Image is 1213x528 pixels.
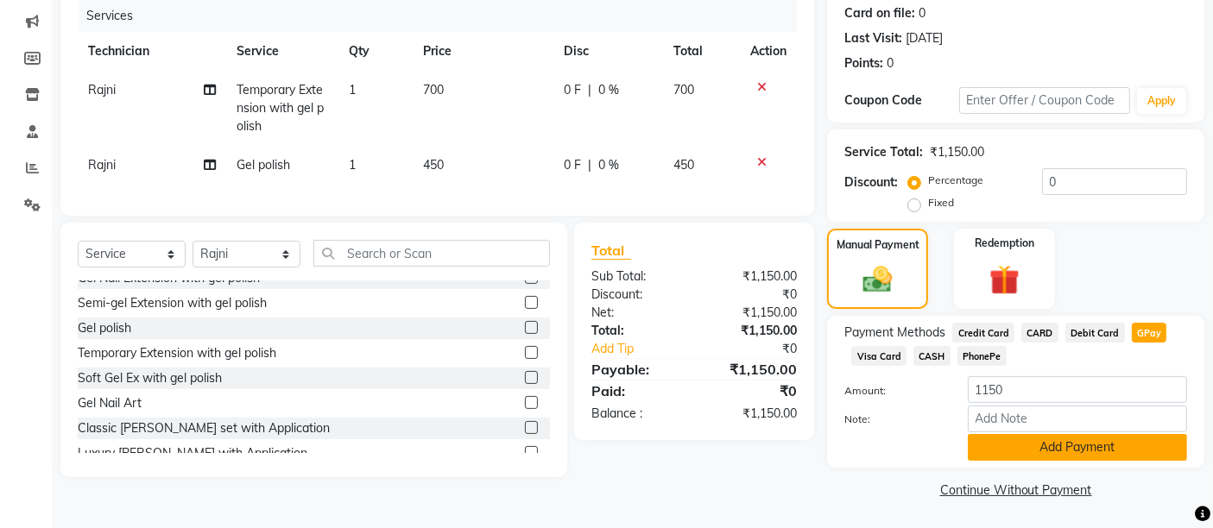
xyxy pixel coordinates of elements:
span: PhonePe [957,346,1007,366]
div: Total: [578,322,694,340]
div: Coupon Code [844,91,958,110]
div: Gel Nail Art [78,394,142,412]
span: Total [591,242,631,260]
div: ₹1,150.00 [694,267,810,286]
button: Add Payment [968,434,1187,461]
span: Visa Card [851,346,907,366]
div: Paid: [578,380,694,401]
span: | [588,156,591,174]
label: Redemption [975,236,1034,251]
th: Price [414,32,553,71]
div: ₹0 [694,380,810,401]
span: 0 F [564,156,581,174]
input: Amount [968,376,1187,403]
span: Payment Methods [844,324,945,342]
a: Continue Without Payment [831,481,1201,500]
div: ₹1,150.00 [694,322,810,340]
th: Qty [338,32,413,71]
div: Balance : [578,405,694,423]
span: | [588,81,591,99]
span: Debit Card [1065,323,1125,343]
div: Net: [578,304,694,322]
label: Percentage [928,173,983,188]
button: Apply [1137,88,1186,114]
div: Temporary Extension with gel polish [78,344,276,362]
label: Amount: [831,383,954,399]
th: Disc [553,32,663,71]
div: Discount: [578,286,694,304]
div: ₹0 [694,286,810,304]
label: Fixed [928,195,954,211]
th: Technician [78,32,226,71]
a: Add Tip [578,340,713,358]
input: Search or Scan [313,240,550,267]
span: 700 [673,82,694,97]
div: Card on file: [844,4,915,22]
div: ₹1,150.00 [930,143,984,161]
span: GPay [1132,323,1167,343]
img: _gift.svg [980,261,1029,299]
span: 700 [424,82,445,97]
span: CASH [913,346,951,366]
th: Service [226,32,338,71]
span: 0 % [598,81,619,99]
div: ₹1,150.00 [694,304,810,322]
label: Manual Payment [837,237,919,253]
span: Rajni [88,82,116,97]
input: Enter Offer / Coupon Code [959,87,1130,114]
div: Classic [PERSON_NAME] set with Application [78,419,330,437]
label: Note: [831,412,954,427]
div: Soft Gel Ex with gel polish [78,369,222,387]
span: Rajni [88,157,116,173]
div: 0 [919,4,926,22]
div: ₹0 [714,340,811,358]
th: Action [740,32,797,71]
span: 450 [673,157,694,173]
div: Points: [844,54,883,72]
div: ₹1,150.00 [694,359,810,380]
div: Payable: [578,359,694,380]
div: Gel polish [78,319,131,337]
span: CARD [1021,323,1058,343]
span: 0 F [564,81,581,99]
div: Luxury [PERSON_NAME] with Application [78,444,307,462]
input: Add Note [968,405,1187,432]
span: Gel polish [237,157,290,173]
span: Credit Card [952,323,1014,343]
div: [DATE] [906,29,943,47]
div: ₹1,150.00 [694,405,810,423]
span: 1 [349,82,356,97]
span: 1 [349,157,356,173]
span: 0 % [598,156,619,174]
div: Last Visit: [844,29,902,47]
span: 450 [424,157,445,173]
div: Service Total: [844,143,923,161]
th: Total [663,32,740,71]
div: Discount: [844,173,898,192]
img: _cash.svg [854,263,900,297]
div: 0 [887,54,894,72]
span: Temporary Extension with gel polish [237,82,324,134]
div: Sub Total: [578,267,694,286]
div: Semi-gel Extension with gel polish [78,294,267,312]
